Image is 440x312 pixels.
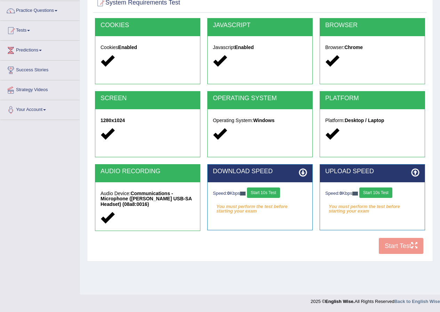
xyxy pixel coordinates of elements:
em: You must perform the test before starting your exam [213,201,307,212]
h2: UPLOAD SPEED [325,168,419,175]
strong: Windows [253,118,274,123]
h5: Browser: [325,45,419,50]
h2: BROWSER [325,22,419,29]
a: Back to English Wise [394,299,440,304]
a: Practice Questions [0,1,80,18]
em: You must perform the test before starting your exam [325,201,419,212]
a: Tests [0,21,80,38]
strong: 0 [227,191,230,196]
h2: PLATFORM [325,95,419,102]
strong: Enabled [118,45,137,50]
h2: DOWNLOAD SPEED [213,168,307,175]
button: Start 10s Test [359,187,392,198]
strong: Communications - Microphone ([PERSON_NAME] USB-SA Headset) (08a8:0016) [101,191,192,207]
h2: JAVASCRIPT [213,22,307,29]
strong: 0 [339,191,342,196]
h5: Audio Device: [101,191,195,207]
h5: Platform: [325,118,419,123]
a: Predictions [0,41,80,58]
strong: English Wise. [325,299,354,304]
h2: OPERATING SYSTEM [213,95,307,102]
div: Speed: Kbps [213,187,307,200]
strong: Desktop / Laptop [345,118,384,123]
button: Start 10s Test [247,187,280,198]
h5: Cookies [101,45,195,50]
h2: SCREEN [101,95,195,102]
img: ajax-loader-fb-connection.gif [352,192,358,195]
a: Your Account [0,100,80,118]
a: Success Stories [0,61,80,78]
div: Speed: Kbps [325,187,419,200]
strong: Chrome [344,45,363,50]
div: 2025 © All Rights Reserved [311,295,440,305]
h2: AUDIO RECORDING [101,168,195,175]
strong: Enabled [235,45,254,50]
a: Strategy Videos [0,80,80,98]
h5: Operating System: [213,118,307,123]
strong: 1280x1024 [101,118,125,123]
img: ajax-loader-fb-connection.gif [240,192,246,195]
h2: COOKIES [101,22,195,29]
h5: Javascript [213,45,307,50]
